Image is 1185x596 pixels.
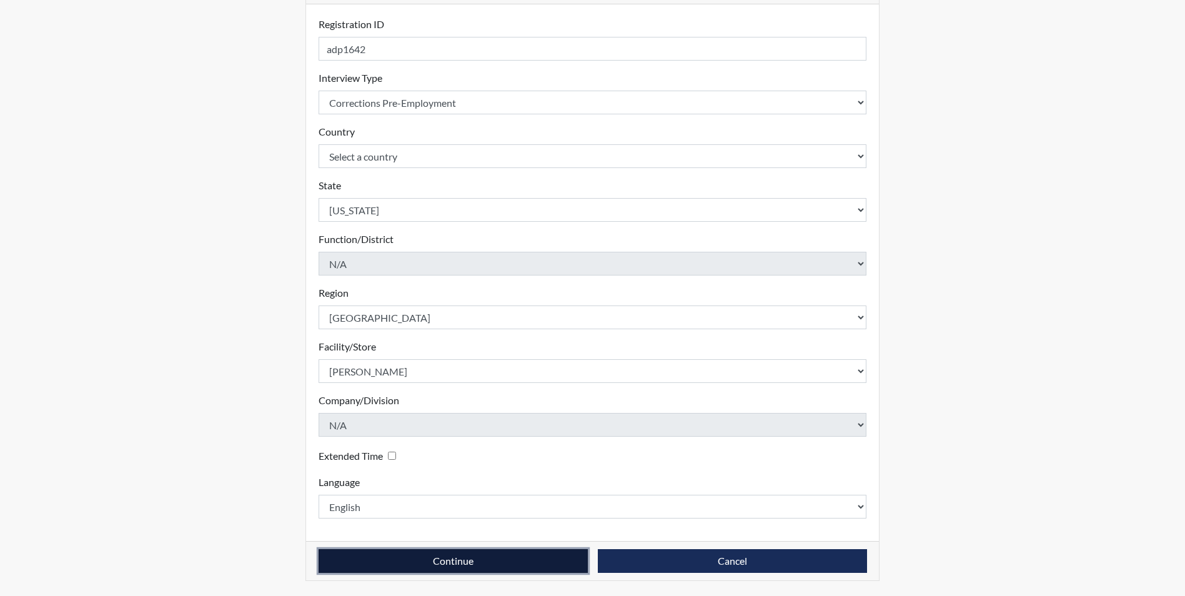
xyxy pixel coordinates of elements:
label: State [319,178,341,193]
label: Extended Time [319,449,383,464]
label: Registration ID [319,17,384,32]
label: Language [319,475,360,490]
label: Interview Type [319,71,382,86]
label: Facility/Store [319,339,376,354]
label: Function/District [319,232,394,247]
button: Cancel [598,549,867,573]
div: Checking this box will provide the interviewee with an accomodation of extra time to answer each ... [319,447,401,465]
label: Region [319,286,349,300]
label: Company/Division [319,393,399,408]
label: Country [319,124,355,139]
button: Continue [319,549,588,573]
input: Insert a Registration ID, which needs to be a unique alphanumeric value for each interviewee [319,37,867,61]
